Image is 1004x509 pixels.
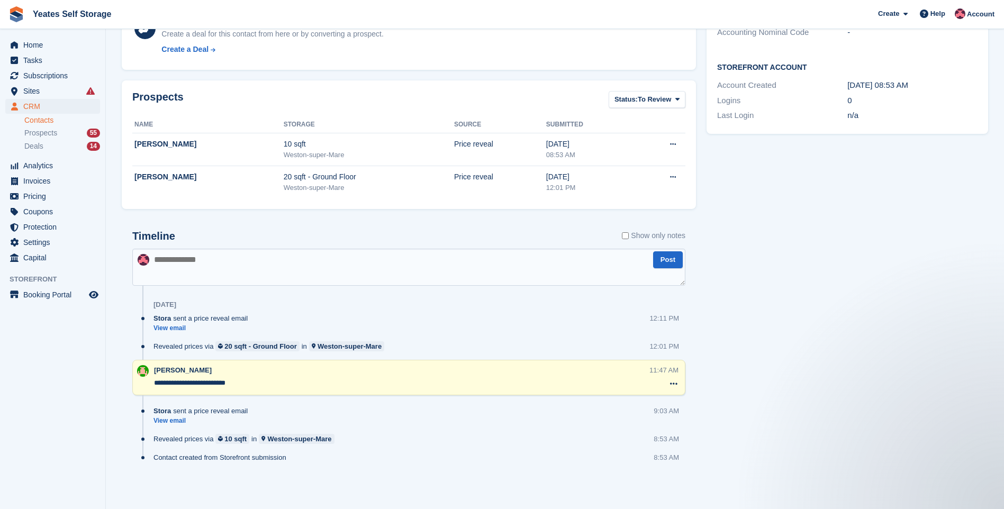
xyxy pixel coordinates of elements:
[161,44,383,55] a: Create a Deal
[654,434,679,444] div: 8:53 AM
[717,79,847,92] div: Account Created
[878,8,899,19] span: Create
[546,171,634,183] div: [DATE]
[87,288,100,301] a: Preview store
[137,365,149,377] img: Angela Field
[5,287,100,302] a: menu
[5,158,100,173] a: menu
[5,235,100,250] a: menu
[23,68,87,83] span: Subscriptions
[23,235,87,250] span: Settings
[930,8,945,19] span: Help
[5,68,100,83] a: menu
[318,341,382,351] div: Weston-super-Mare
[132,116,284,133] th: Name
[24,141,100,152] a: Deals 14
[153,324,253,333] a: View email
[454,116,546,133] th: Source
[546,139,634,150] div: [DATE]
[87,142,100,151] div: 14
[454,139,546,150] div: Price reveal
[654,452,679,462] div: 8:53 AM
[153,341,390,351] div: Revealed prices via in
[224,434,247,444] div: 10 sqft
[24,141,43,151] span: Deals
[215,341,299,351] a: 20 sqft - Ground Floor
[284,116,454,133] th: Storage
[717,95,847,107] div: Logins
[309,341,384,351] a: Weston-super-Mare
[153,301,176,309] div: [DATE]
[153,406,171,416] span: Stora
[153,434,340,444] div: Revealed prices via in
[649,341,679,351] div: 12:01 PM
[5,220,100,234] a: menu
[153,406,253,416] div: sent a price reveal email
[454,171,546,183] div: Price reveal
[8,6,24,22] img: stora-icon-8386f47178a22dfd0bd8f6a31ec36ba5ce8667c1dd55bd0f319d3a0aa187defe.svg
[622,230,685,241] label: Show only notes
[622,230,629,241] input: Show only notes
[649,313,679,323] div: 12:11 PM
[153,452,292,462] div: Contact created from Storefront submission
[153,313,171,323] span: Stora
[24,128,57,138] span: Prospects
[267,434,331,444] div: Weston-super-Mare
[284,139,454,150] div: 10 sqft
[847,79,978,92] div: [DATE] 08:53 AM
[5,84,100,98] a: menu
[215,434,249,444] a: 10 sqft
[5,189,100,204] a: menu
[284,150,454,160] div: Weston-super-Mare
[546,150,634,160] div: 08:53 AM
[284,171,454,183] div: 20 sqft - Ground Floor
[23,250,87,265] span: Capital
[638,94,671,105] span: To Review
[967,9,994,20] span: Account
[546,116,634,133] th: Submitted
[132,91,184,111] h2: Prospects
[649,365,679,375] div: 11:47 AM
[132,230,175,242] h2: Timeline
[23,53,87,68] span: Tasks
[153,416,253,425] a: View email
[609,91,685,108] button: Status: To Review
[5,250,100,265] a: menu
[23,84,87,98] span: Sites
[5,99,100,114] a: menu
[23,204,87,219] span: Coupons
[23,38,87,52] span: Home
[224,341,297,351] div: 20 sqft - Ground Floor
[653,251,683,269] button: Post
[161,29,383,40] div: Create a deal for this contact from here or by converting a prospect.
[259,434,334,444] a: Weston-super-Mare
[5,53,100,68] a: menu
[23,189,87,204] span: Pricing
[161,44,209,55] div: Create a Deal
[546,183,634,193] div: 12:01 PM
[138,254,149,266] img: James Griffin
[654,406,679,416] div: 9:03 AM
[717,26,847,39] div: Accounting Nominal Code
[134,139,284,150] div: [PERSON_NAME]
[23,174,87,188] span: Invoices
[153,313,253,323] div: sent a price reveal email
[847,95,978,107] div: 0
[134,171,284,183] div: [PERSON_NAME]
[24,115,100,125] a: Contacts
[23,220,87,234] span: Protection
[24,128,100,139] a: Prospects 55
[154,366,212,374] span: [PERSON_NAME]
[10,274,105,285] span: Storefront
[614,94,638,105] span: Status:
[717,110,847,122] div: Last Login
[86,87,95,95] i: Smart entry sync failures have occurred
[87,129,100,138] div: 55
[717,61,978,72] h2: Storefront Account
[23,287,87,302] span: Booking Portal
[5,174,100,188] a: menu
[29,5,116,23] a: Yeates Self Storage
[955,8,965,19] img: James Griffin
[847,26,978,39] div: -
[5,204,100,219] a: menu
